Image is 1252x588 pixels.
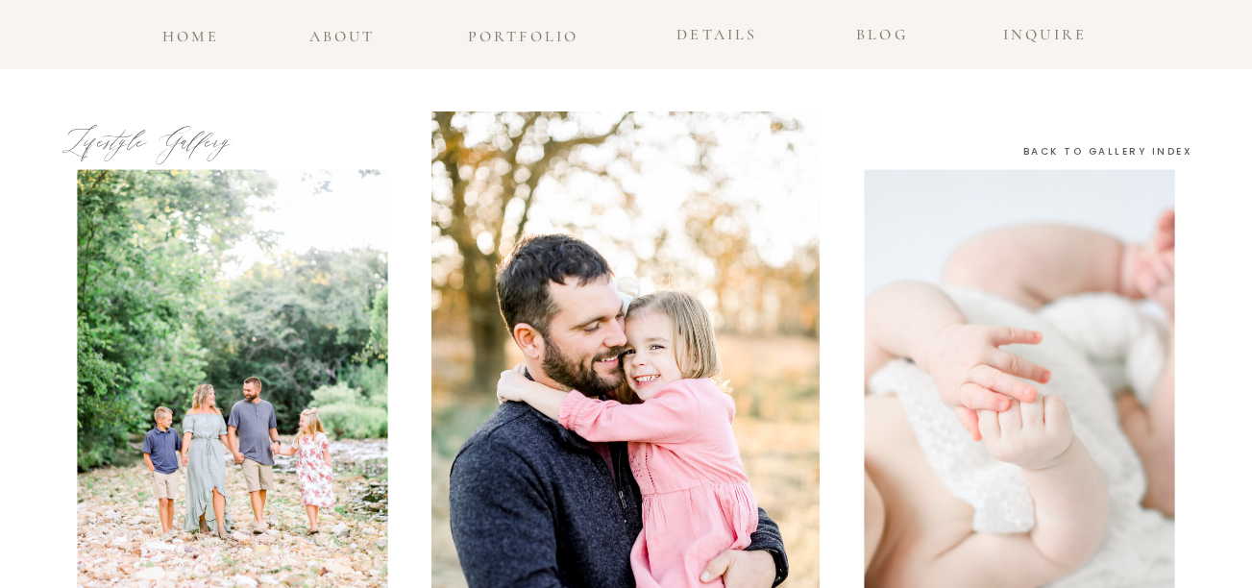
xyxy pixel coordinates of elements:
a: blog [851,21,914,38]
a: portfolio [462,23,585,40]
a: home [160,23,223,40]
a: back to gallery index [1023,143,1196,160]
h1: Lifestyle Gallery [55,128,242,173]
a: INQUIRE [996,21,1094,38]
a: about [306,23,380,49]
a: details [667,21,769,49]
